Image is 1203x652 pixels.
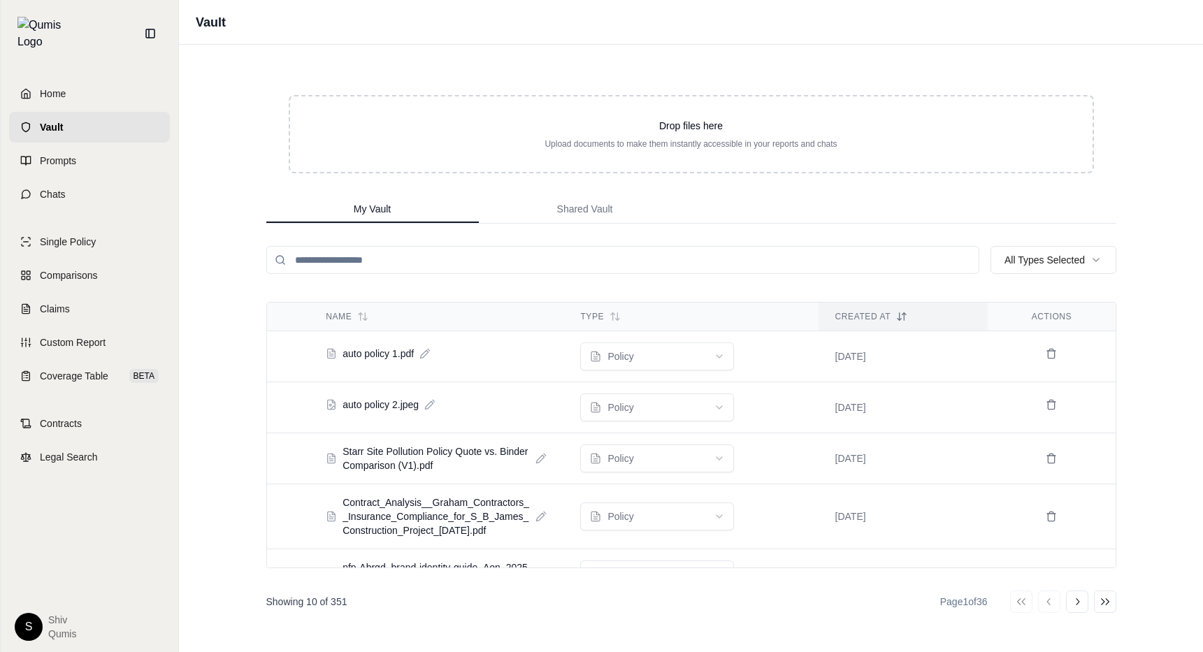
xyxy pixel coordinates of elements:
td: [DATE] [819,549,988,600]
button: Edit document name [535,453,547,464]
div: Page 1 of 36 [940,595,988,609]
span: Single Policy [40,235,96,249]
span: Legal Search [40,450,98,464]
span: Starr Site Pollution Policy Quote vs. Binder Comparison (V1).pdf [343,444,530,472]
a: Coverage TableBETA [9,361,170,391]
a: Legal Search [9,442,170,472]
p: Drop files here [312,119,1070,133]
button: auto policy 1.pdf [326,347,414,361]
span: Home [40,87,66,101]
button: Starr Site Pollution Policy Quote vs. Binder Comparison (V1).pdf [326,444,530,472]
span: Claims [40,302,70,316]
button: Collapse sidebar [139,22,161,45]
a: Contracts [9,408,170,439]
th: Actions [988,303,1115,331]
span: Contract_Analysis__Graham_Contractors__Insurance_Compliance_for_S_B_James_Construction_Project_[D... [343,495,530,537]
button: Delete auto policy 2.jpeg [1040,393,1062,416]
span: Custom Report [40,335,106,349]
span: Vault [40,120,63,134]
a: Comparisons [9,260,170,291]
span: Coverage Table [40,369,108,383]
td: [DATE] [819,331,988,382]
span: Comparisons [40,268,97,282]
button: Contract_Analysis__Graham_Contractors__Insurance_Compliance_for_S_B_James_Construction_Project_[D... [326,495,530,537]
span: Prompts [40,154,76,168]
a: Chats [9,179,170,210]
div: Type [580,311,801,322]
a: Custom Report [9,327,170,358]
a: Prompts [9,145,170,176]
button: Edit document name [419,348,431,359]
a: Claims [9,294,170,324]
span: Shiv [48,613,76,627]
span: auto policy 2.jpeg [343,398,419,412]
a: Vault [9,112,170,143]
span: All Types Selected [1004,253,1085,267]
a: Single Policy [9,226,170,257]
span: nfp-Abrgd_brand-identity-guide_Aon_2025 (2).pdf [343,560,530,588]
a: Home [9,78,170,109]
button: nfp-Abrgd_brand-identity-guide_Aon_2025 (2).pdf [326,560,530,588]
p: Showing 10 of 351 [266,595,347,609]
button: Delete Starr Site Pollution Policy Quote vs. Binder Comparison (V1).pdf [1040,447,1062,470]
button: Edit document name [535,511,547,522]
p: Upload documents to make them instantly accessible in your reports and chats [312,138,1070,150]
span: Shared Vault [557,202,613,216]
span: Contracts [40,416,82,430]
span: Chats [40,187,66,201]
img: Qumis Logo [17,17,70,50]
div: Name [326,311,547,322]
h1: Vault [196,13,226,32]
span: BETA [129,369,159,383]
button: Delete auto policy 1.pdf [1040,342,1062,365]
div: S [15,613,43,641]
div: Created At [835,311,972,322]
span: auto policy 1.pdf [343,347,414,361]
button: auto policy 2.jpeg [326,398,419,412]
button: Delete nfp-Abrgd_brand-identity-guide_Aon_2025 (2).pdf [1040,563,1062,586]
td: [DATE] [819,433,988,484]
span: My Vault [354,202,391,216]
td: [DATE] [819,484,988,549]
button: Edit document name [424,399,435,410]
button: Delete Contract_Analysis__Graham_Contractors__Insurance_Compliance_for_S_B_James_Construction_Pro... [1040,505,1062,528]
button: All Types Selected [991,246,1116,274]
span: Qumis [48,627,76,641]
td: [DATE] [819,382,988,433]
